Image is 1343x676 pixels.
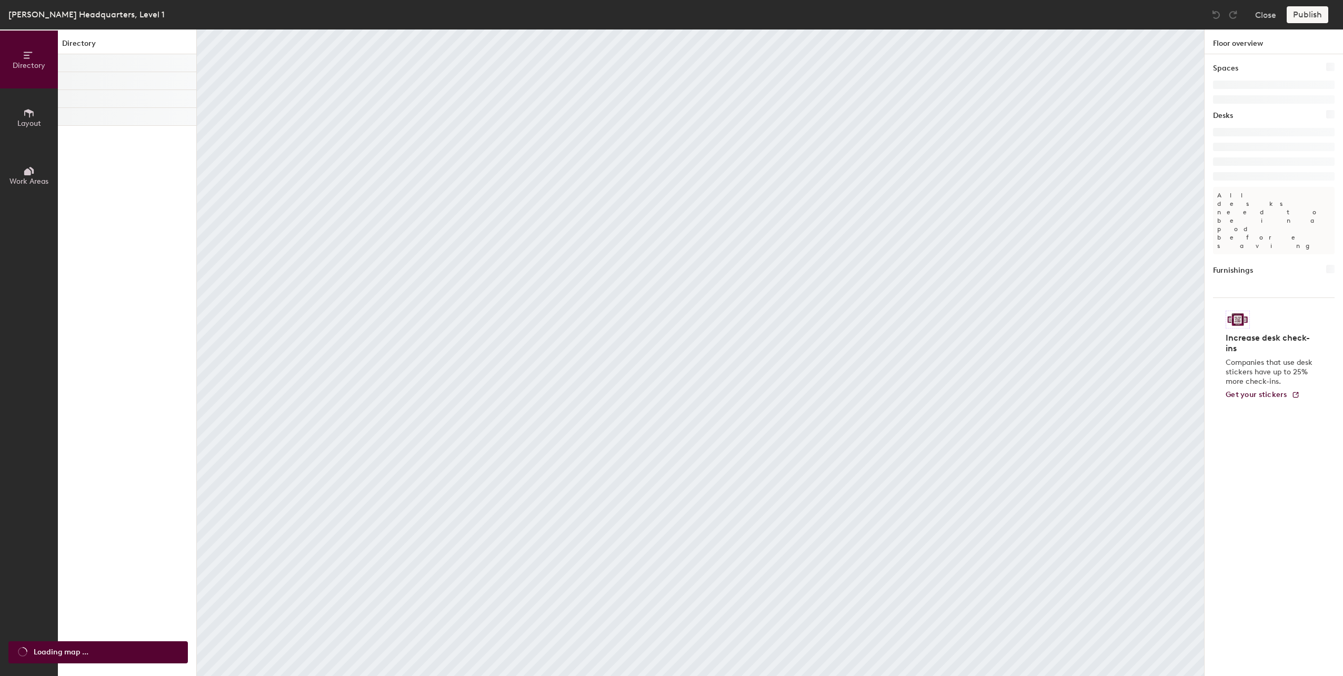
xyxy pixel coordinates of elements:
[1213,63,1238,74] h1: Spaces
[1205,29,1343,54] h1: Floor overview
[1226,358,1316,386] p: Companies that use desk stickers have up to 25% more check-ins.
[1211,9,1221,20] img: Undo
[8,8,165,21] div: [PERSON_NAME] Headquarters, Level 1
[1213,110,1233,122] h1: Desks
[1213,187,1335,254] p: All desks need to be in a pod before saving
[58,38,196,54] h1: Directory
[17,119,41,128] span: Layout
[197,29,1204,676] canvas: Map
[13,61,45,70] span: Directory
[1213,265,1253,276] h1: Furnishings
[34,647,88,658] span: Loading map ...
[1226,333,1316,354] h4: Increase desk check-ins
[1228,9,1238,20] img: Redo
[1226,311,1250,329] img: Sticker logo
[1255,6,1276,23] button: Close
[1226,391,1300,400] a: Get your stickers
[9,177,48,186] span: Work Areas
[1226,390,1287,399] span: Get your stickers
